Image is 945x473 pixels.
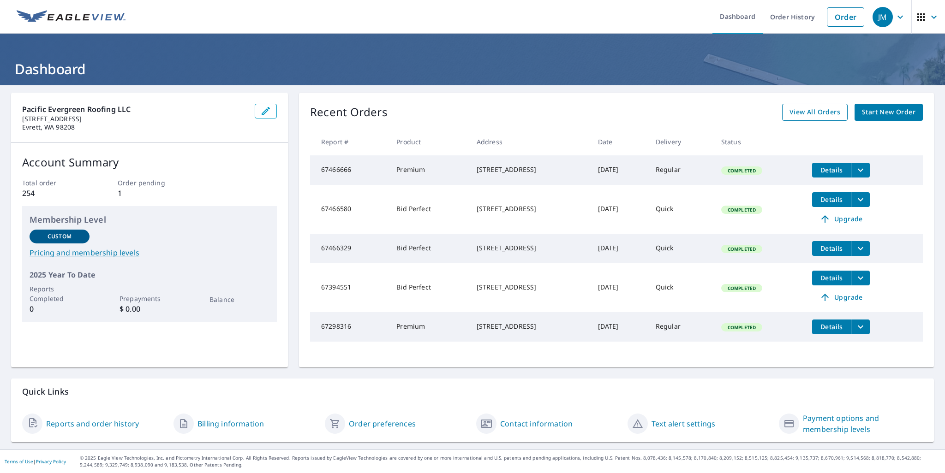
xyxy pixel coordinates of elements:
[22,178,86,188] p: Total order
[827,7,864,27] a: Order
[46,418,139,429] a: Reports and order history
[812,212,870,226] a: Upgrade
[855,104,923,121] a: Start New Order
[591,234,648,263] td: [DATE]
[818,292,864,303] span: Upgrade
[818,244,845,253] span: Details
[469,128,591,155] th: Address
[873,7,893,27] div: JM
[591,128,648,155] th: Date
[389,312,469,342] td: Premium
[812,319,851,334] button: detailsBtn-67298316
[851,241,870,256] button: filesDropdownBtn-67466329
[36,458,66,465] a: Privacy Policy
[389,263,469,312] td: Bid Perfect
[11,59,934,78] h1: Dashboard
[197,418,264,429] a: Billing information
[803,413,923,435] a: Payment options and membership levels
[648,234,714,263] td: Quick
[818,166,845,174] span: Details
[789,106,840,118] span: View All Orders
[812,163,851,177] button: detailsBtn-67466666
[812,241,851,256] button: detailsBtn-67466329
[818,213,864,225] span: Upgrade
[812,192,851,207] button: detailsBtn-67466580
[648,128,714,155] th: Delivery
[30,284,90,303] p: Reports Completed
[30,247,269,258] a: Pricing and membership levels
[591,185,648,234] td: [DATE]
[118,188,181,199] p: 1
[722,167,761,174] span: Completed
[477,165,583,174] div: [STREET_ADDRESS]
[30,213,269,226] p: Membership Level
[591,312,648,342] td: [DATE]
[310,185,389,234] td: 67466580
[120,303,179,314] p: $ 0.00
[818,273,845,282] span: Details
[477,204,583,213] div: [STREET_ADDRESS]
[722,324,761,331] span: Completed
[851,271,870,285] button: filesDropdownBtn-67394551
[591,155,648,185] td: [DATE]
[714,128,805,155] th: Status
[310,234,389,263] td: 67466329
[310,104,388,121] p: Recent Orders
[22,104,247,115] p: Pacific Evergreen Roofing LLC
[17,10,126,24] img: EV Logo
[30,269,269,280] p: 2025 Year To Date
[812,271,851,285] button: detailsBtn-67394551
[648,312,714,342] td: Regular
[722,246,761,252] span: Completed
[591,263,648,312] td: [DATE]
[310,128,389,155] th: Report #
[389,155,469,185] td: Premium
[389,185,469,234] td: Bid Perfect
[818,195,845,204] span: Details
[477,283,583,292] div: [STREET_ADDRESS]
[310,155,389,185] td: 67466666
[722,207,761,213] span: Completed
[30,303,90,314] p: 0
[48,232,72,241] p: Custom
[22,115,247,123] p: [STREET_ADDRESS]
[389,128,469,155] th: Product
[818,322,845,331] span: Details
[862,106,915,118] span: Start New Order
[648,155,714,185] td: Regular
[500,418,573,429] a: Contact information
[5,459,66,464] p: |
[722,285,761,291] span: Completed
[349,418,416,429] a: Order preferences
[5,458,33,465] a: Terms of Use
[22,386,923,397] p: Quick Links
[812,290,870,305] a: Upgrade
[851,192,870,207] button: filesDropdownBtn-67466580
[648,185,714,234] td: Quick
[851,163,870,177] button: filesDropdownBtn-67466666
[477,322,583,331] div: [STREET_ADDRESS]
[120,294,179,303] p: Prepayments
[477,243,583,253] div: [STREET_ADDRESS]
[652,418,715,429] a: Text alert settings
[310,263,389,312] td: 67394551
[648,263,714,312] td: Quick
[209,295,269,304] p: Balance
[22,123,247,131] p: Evrett, WA 98208
[22,154,277,171] p: Account Summary
[310,312,389,342] td: 67298316
[80,455,940,468] p: © 2025 Eagle View Technologies, Inc. and Pictometry International Corp. All Rights Reserved. Repo...
[118,178,181,188] p: Order pending
[389,234,469,263] td: Bid Perfect
[22,188,86,199] p: 254
[851,319,870,334] button: filesDropdownBtn-67298316
[782,104,848,121] a: View All Orders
